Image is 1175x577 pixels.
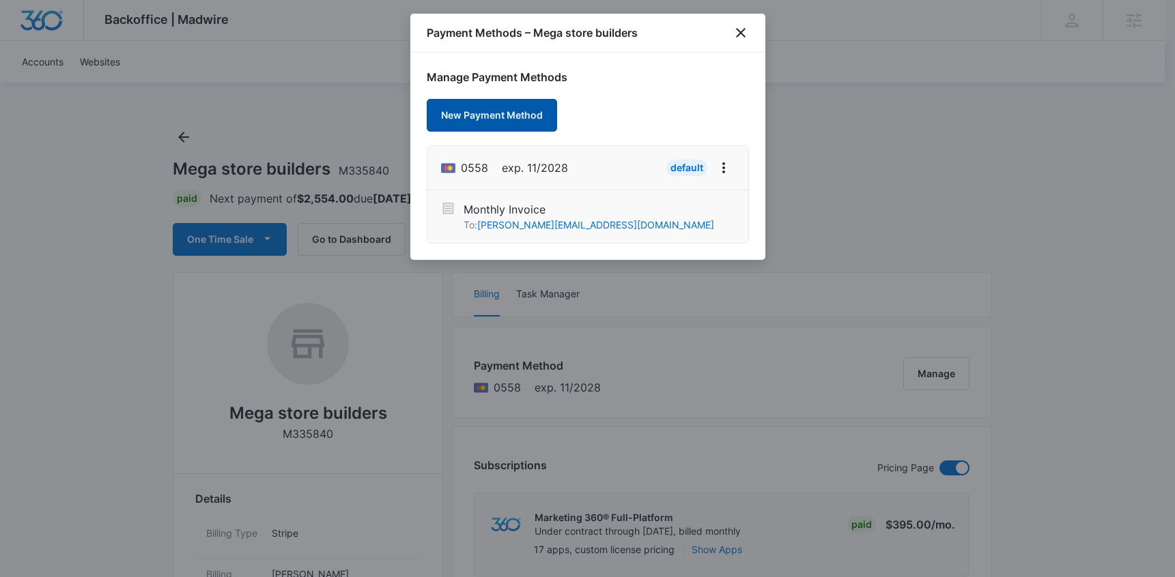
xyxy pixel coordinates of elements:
button: View More [713,157,735,179]
h1: Payment Methods – Mega store builders [427,25,638,41]
span: Mastercard ending with [461,160,488,176]
p: Monthly Invoice [464,201,714,218]
a: [PERSON_NAME][EMAIL_ADDRESS][DOMAIN_NAME] [477,219,714,231]
div: Default [666,160,707,176]
h1: Manage Payment Methods [427,69,749,85]
span: exp. 11/2028 [502,160,568,176]
p: To: [464,218,714,232]
button: New Payment Method [427,99,557,132]
button: close [733,25,749,41]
